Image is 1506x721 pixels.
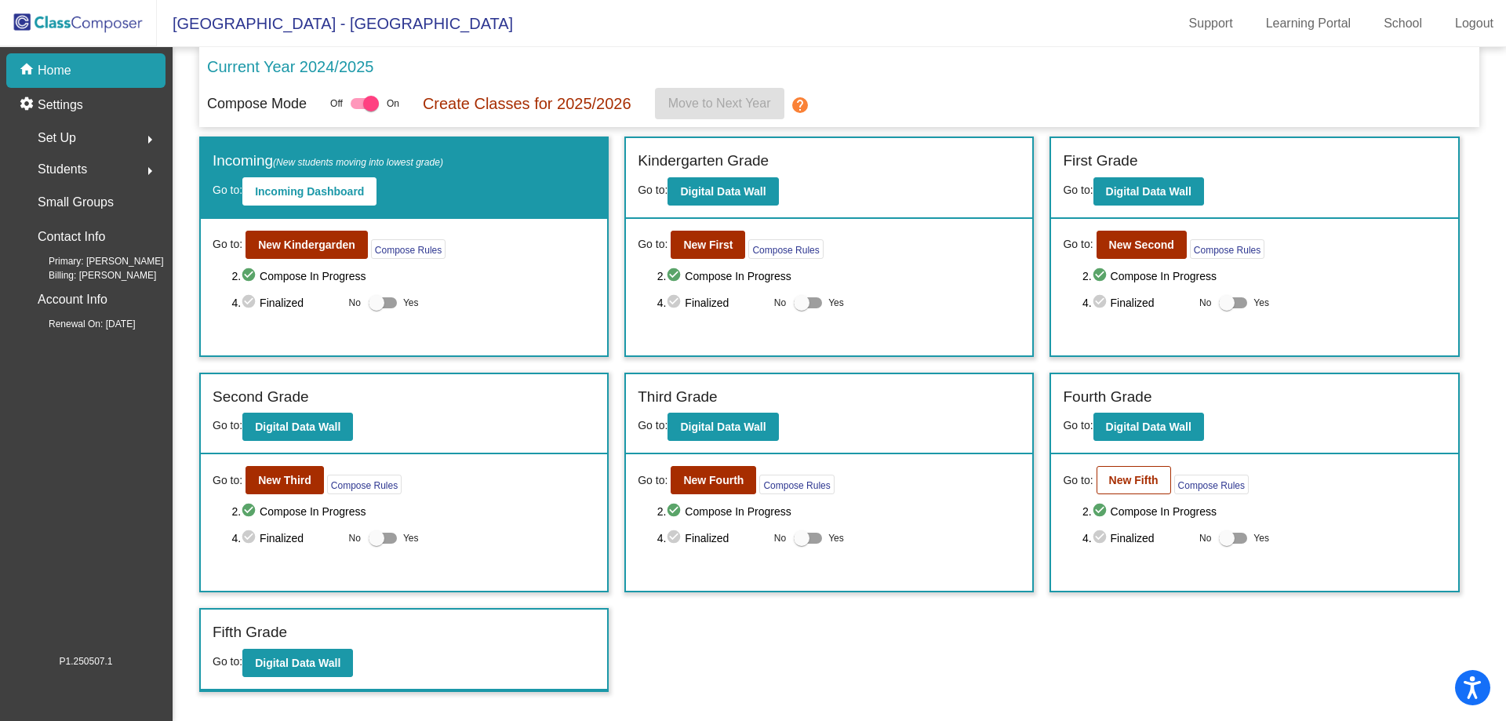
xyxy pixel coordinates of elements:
[1093,413,1204,441] button: Digital Data Wall
[657,529,766,548] span: 4. Finalized
[759,475,834,494] button: Compose Rules
[666,293,685,312] mat-icon: check_circle
[258,239,355,251] b: New Kindergarden
[1253,11,1364,36] a: Learning Portal
[638,150,769,173] label: Kindergarten Grade
[241,267,260,286] mat-icon: check_circle
[666,267,685,286] mat-icon: check_circle
[683,239,733,251] b: New First
[213,655,242,668] span: Go to:
[255,657,340,669] b: Digital Data Wall
[241,293,260,312] mat-icon: check_circle
[1063,386,1151,409] label: Fourth Grade
[1063,150,1137,173] label: First Grade
[1199,531,1211,545] span: No
[774,296,786,310] span: No
[349,296,361,310] span: No
[638,236,668,253] span: Go to:
[38,226,105,248] p: Contact Info
[38,96,83,115] p: Settings
[213,472,242,489] span: Go to:
[668,177,778,206] button: Digital Data Wall
[1092,293,1111,312] mat-icon: check_circle
[1063,236,1093,253] span: Go to:
[1092,502,1111,521] mat-icon: check_circle
[242,413,353,441] button: Digital Data Wall
[371,239,446,259] button: Compose Rules
[1253,529,1269,548] span: Yes
[1442,11,1506,36] a: Logout
[671,231,745,259] button: New First
[213,419,242,432] span: Go to:
[242,177,376,206] button: Incoming Dashboard
[680,421,766,433] b: Digital Data Wall
[38,61,71,80] p: Home
[638,184,668,196] span: Go to:
[231,529,340,548] span: 4. Finalized
[140,130,159,149] mat-icon: arrow_right
[1253,293,1269,312] span: Yes
[231,267,595,286] span: 2. Compose In Progress
[774,531,786,545] span: No
[19,96,38,115] mat-icon: settings
[748,239,823,259] button: Compose Rules
[213,621,287,644] label: Fifth Grade
[657,502,1021,521] span: 2. Compose In Progress
[403,293,419,312] span: Yes
[657,293,766,312] span: 4. Finalized
[680,185,766,198] b: Digital Data Wall
[1063,184,1093,196] span: Go to:
[213,236,242,253] span: Go to:
[828,529,844,548] span: Yes
[1106,185,1191,198] b: Digital Data Wall
[349,531,361,545] span: No
[330,96,343,111] span: Off
[1082,293,1191,312] span: 4. Finalized
[327,475,402,494] button: Compose Rules
[246,231,368,259] button: New Kindergarden
[1097,231,1187,259] button: New Second
[1109,239,1174,251] b: New Second
[666,529,685,548] mat-icon: check_circle
[231,293,340,312] span: 4. Finalized
[638,472,668,489] span: Go to:
[242,649,353,677] button: Digital Data Wall
[638,419,668,432] span: Go to:
[668,413,778,441] button: Digital Data Wall
[258,474,311,486] b: New Third
[1190,239,1264,259] button: Compose Rules
[1106,421,1191,433] b: Digital Data Wall
[140,162,159,180] mat-icon: arrow_right
[671,466,756,494] button: New Fourth
[24,268,156,282] span: Billing: [PERSON_NAME]
[387,96,399,111] span: On
[1082,502,1446,521] span: 2. Compose In Progress
[1109,474,1159,486] b: New Fifth
[1092,267,1111,286] mat-icon: check_circle
[255,421,340,433] b: Digital Data Wall
[1082,529,1191,548] span: 4. Finalized
[638,386,717,409] label: Third Grade
[231,502,595,521] span: 2. Compose In Progress
[1063,472,1093,489] span: Go to:
[791,96,809,115] mat-icon: help
[38,289,107,311] p: Account Info
[1097,466,1171,494] button: New Fifth
[1093,177,1204,206] button: Digital Data Wall
[38,127,76,149] span: Set Up
[828,293,844,312] span: Yes
[1092,529,1111,548] mat-icon: check_circle
[241,529,260,548] mat-icon: check_circle
[683,474,744,486] b: New Fourth
[38,191,114,213] p: Small Groups
[241,502,260,521] mat-icon: check_circle
[1063,419,1093,432] span: Go to:
[668,96,771,110] span: Move to Next Year
[213,386,309,409] label: Second Grade
[19,61,38,80] mat-icon: home
[1082,267,1446,286] span: 2. Compose In Progress
[207,55,373,78] p: Current Year 2024/2025
[1371,11,1435,36] a: School
[1177,11,1246,36] a: Support
[246,466,324,494] button: New Third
